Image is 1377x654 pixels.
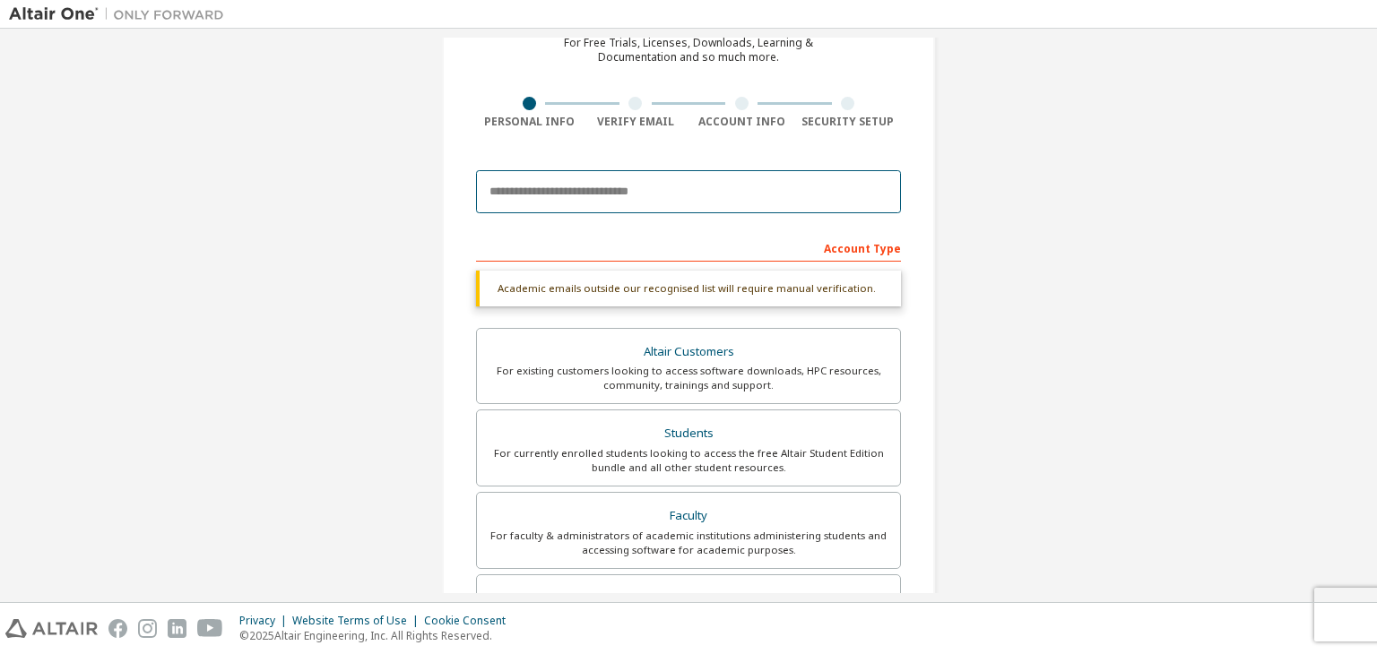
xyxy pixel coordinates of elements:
img: facebook.svg [108,619,127,638]
div: For Free Trials, Licenses, Downloads, Learning & Documentation and so much more. [564,36,813,65]
div: Privacy [239,614,292,628]
div: Website Terms of Use [292,614,424,628]
div: Account Type [476,233,901,262]
div: Personal Info [476,115,583,129]
p: © 2025 Altair Engineering, Inc. All Rights Reserved. [239,628,516,643]
div: Cookie Consent [424,614,516,628]
div: Faculty [488,503,889,529]
div: Verify Email [583,115,689,129]
div: Account Info [688,115,795,129]
div: For faculty & administrators of academic institutions administering students and accessing softwa... [488,529,889,557]
div: Students [488,421,889,446]
img: altair_logo.svg [5,619,98,638]
img: Altair One [9,5,233,23]
div: Academic emails outside our recognised list will require manual verification. [476,271,901,306]
img: instagram.svg [138,619,157,638]
div: Security Setup [795,115,902,129]
img: linkedin.svg [168,619,186,638]
div: Everyone else [488,586,889,611]
div: For existing customers looking to access software downloads, HPC resources, community, trainings ... [488,364,889,392]
img: youtube.svg [197,619,223,638]
div: For currently enrolled students looking to access the free Altair Student Edition bundle and all ... [488,446,889,475]
div: Altair Customers [488,340,889,365]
